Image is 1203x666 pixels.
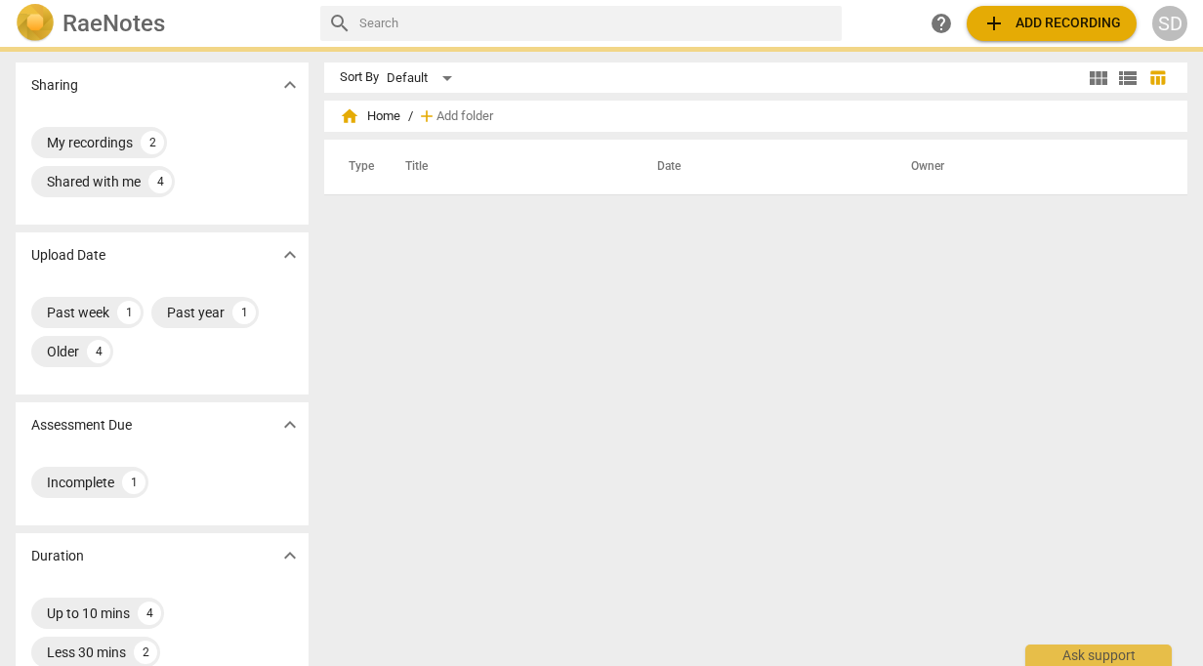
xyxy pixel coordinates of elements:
p: Assessment Due [31,415,132,436]
span: expand_more [278,544,302,567]
span: add [417,106,436,126]
span: Add folder [436,109,493,124]
span: view_list [1116,66,1140,90]
th: Type [333,140,382,194]
div: 4 [138,602,161,625]
span: expand_more [278,243,302,267]
th: Owner [888,140,1167,194]
span: home [340,106,359,126]
p: Upload Date [31,245,105,266]
th: Date [634,140,888,194]
div: 1 [122,471,145,494]
button: List view [1113,63,1142,93]
div: 1 [117,301,141,324]
span: expand_more [278,413,302,437]
div: 4 [87,340,110,363]
button: Show more [275,410,305,439]
div: 2 [134,641,157,664]
span: search [328,12,352,35]
span: help [930,12,953,35]
div: 1 [232,301,256,324]
p: Sharing [31,75,78,96]
div: My recordings [47,133,133,152]
div: 2 [141,131,164,154]
div: Past week [47,303,109,322]
span: / [408,109,413,124]
div: Sort By [340,70,379,85]
button: Show more [275,240,305,270]
span: table_chart [1148,68,1167,87]
img: Logo [16,4,55,43]
span: add [982,12,1006,35]
div: 4 [148,170,172,193]
div: Default [387,62,459,94]
span: expand_more [278,73,302,97]
input: Search [359,8,834,39]
div: Ask support [1025,645,1172,666]
button: SD [1152,6,1187,41]
button: Table view [1142,63,1172,93]
div: Older [47,342,79,361]
span: view_module [1087,66,1110,90]
div: Incomplete [47,473,114,492]
p: Duration [31,546,84,566]
div: Past year [167,303,225,322]
span: Home [340,106,400,126]
button: Show more [275,541,305,570]
div: Less 30 mins [47,643,126,662]
a: Help [924,6,959,41]
button: Upload [967,6,1137,41]
div: Shared with me [47,172,141,191]
div: Up to 10 mins [47,604,130,623]
th: Title [382,140,634,194]
button: Show more [275,70,305,100]
button: Tile view [1084,63,1113,93]
h2: RaeNotes [62,10,165,37]
a: LogoRaeNotes [16,4,305,43]
span: Add recording [982,12,1121,35]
